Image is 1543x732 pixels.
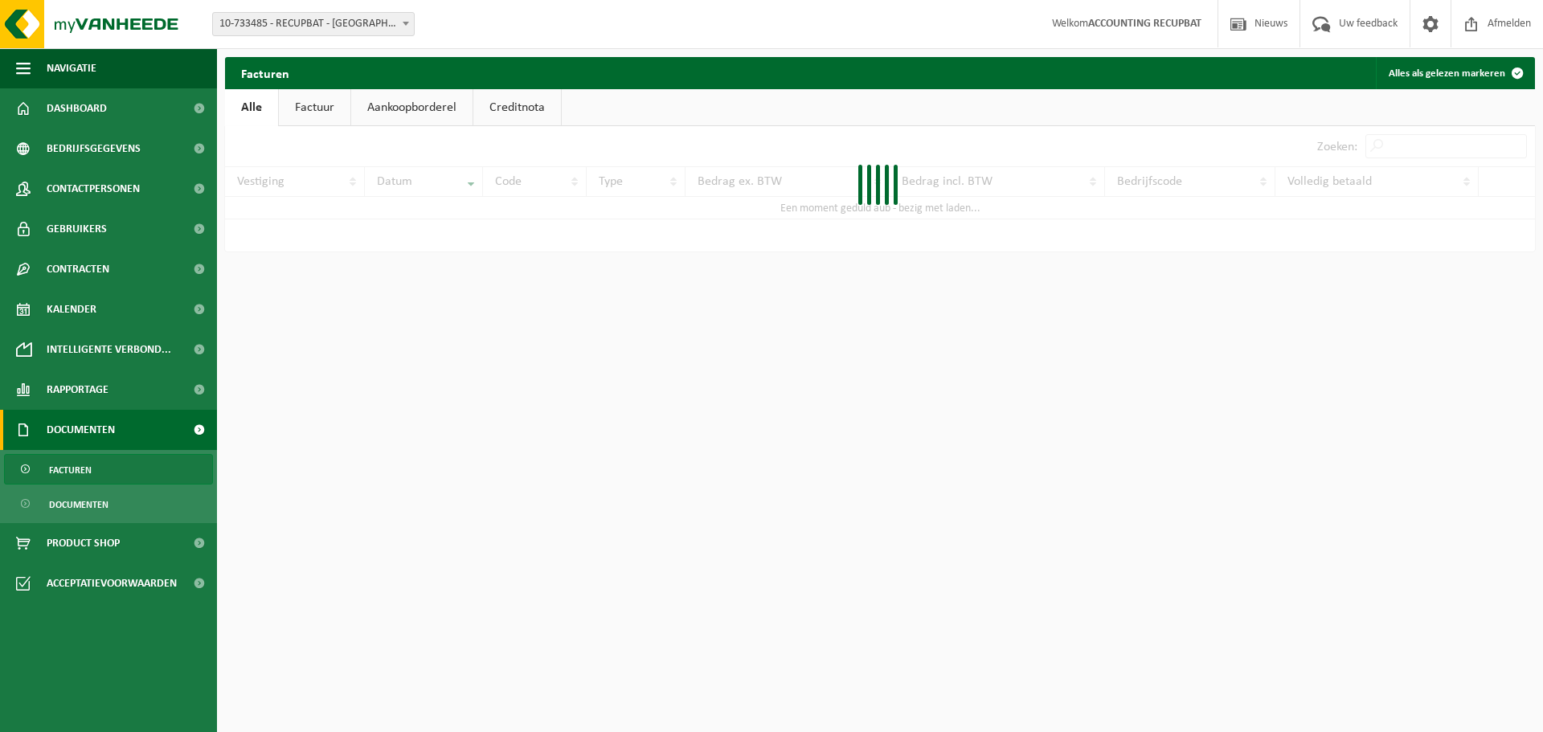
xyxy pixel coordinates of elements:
[47,563,177,603] span: Acceptatievoorwaarden
[47,129,141,169] span: Bedrijfsgegevens
[47,523,120,563] span: Product Shop
[47,410,115,450] span: Documenten
[47,370,108,410] span: Rapportage
[4,454,213,485] a: Facturen
[47,249,109,289] span: Contracten
[1088,18,1201,30] strong: ACCOUNTING RECUPBAT
[47,289,96,329] span: Kalender
[49,489,108,520] span: Documenten
[213,13,414,35] span: 10-733485 - RECUPBAT - ANTWERPEN
[4,489,213,519] a: Documenten
[47,329,171,370] span: Intelligente verbond...
[1376,57,1533,89] button: Alles als gelezen markeren
[351,89,473,126] a: Aankoopborderel
[47,169,140,209] span: Contactpersonen
[47,209,107,249] span: Gebruikers
[212,12,415,36] span: 10-733485 - RECUPBAT - ANTWERPEN
[225,89,278,126] a: Alle
[47,88,107,129] span: Dashboard
[47,48,96,88] span: Navigatie
[279,89,350,126] a: Factuur
[49,455,92,485] span: Facturen
[225,57,305,88] h2: Facturen
[473,89,561,126] a: Creditnota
